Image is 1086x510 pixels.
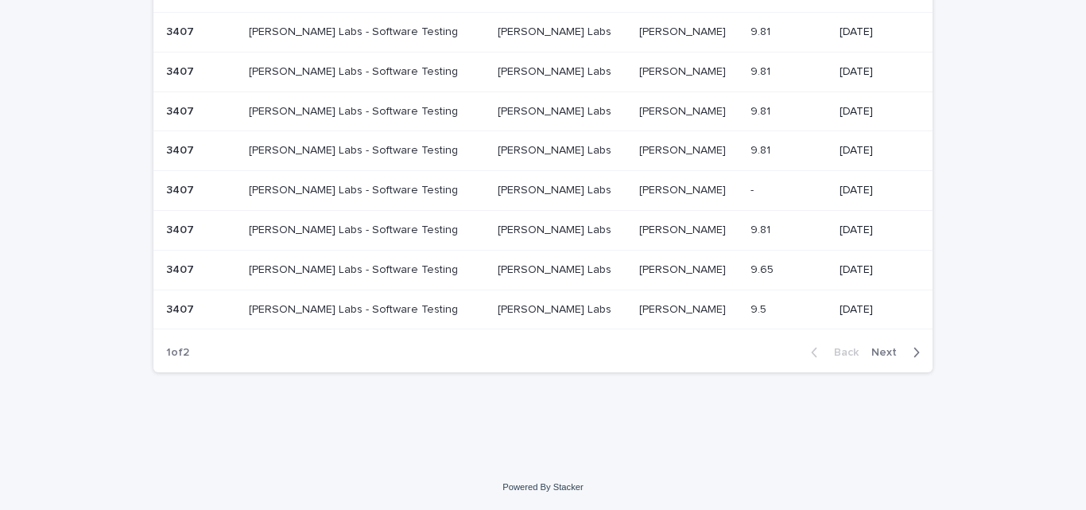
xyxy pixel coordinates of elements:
[840,65,907,79] p: [DATE]
[639,220,729,237] p: [PERSON_NAME]
[166,141,197,158] p: 3407
[498,62,615,79] p: [PERSON_NAME] Labs
[840,224,907,237] p: [DATE]
[840,184,907,197] p: [DATE]
[153,290,933,329] tr: 34073407 [PERSON_NAME] Labs - Software Testing[PERSON_NAME] Labs - Software Testing [PERSON_NAME]...
[639,62,729,79] p: [PERSON_NAME]
[798,345,865,360] button: Back
[502,482,583,492] a: Powered By Stacker
[751,260,777,277] p: 9.65
[249,300,461,317] p: [PERSON_NAME] Labs - Software Testing
[153,12,933,52] tr: 34073407 [PERSON_NAME] Labs - Software Testing[PERSON_NAME] Labs - Software Testing [PERSON_NAME]...
[166,22,197,39] p: 3407
[498,141,615,158] p: [PERSON_NAME] Labs
[249,141,461,158] p: [PERSON_NAME] Labs - Software Testing
[498,102,615,119] p: [PERSON_NAME] Labs
[153,52,933,91] tr: 34073407 [PERSON_NAME] Labs - Software Testing[PERSON_NAME] Labs - Software Testing [PERSON_NAME]...
[639,141,729,158] p: [PERSON_NAME]
[751,141,774,158] p: 9.81
[498,260,615,277] p: [PERSON_NAME] Labs
[865,345,933,360] button: Next
[166,260,197,277] p: 3407
[249,181,461,197] p: [PERSON_NAME] Labs - Software Testing
[166,62,197,79] p: 3407
[751,62,774,79] p: 9.81
[166,181,197,197] p: 3407
[249,62,461,79] p: [PERSON_NAME] Labs - Software Testing
[498,181,615,197] p: [PERSON_NAME] Labs
[751,102,774,119] p: 9.81
[751,181,757,197] p: -
[840,105,907,119] p: [DATE]
[249,22,461,39] p: [PERSON_NAME] Labs - Software Testing
[824,347,859,358] span: Back
[166,300,197,317] p: 3407
[871,347,906,358] span: Next
[153,333,202,372] p: 1 of 2
[639,22,729,39] p: [PERSON_NAME]
[249,220,461,237] p: [PERSON_NAME] Labs - Software Testing
[639,102,729,119] p: [PERSON_NAME]
[166,220,197,237] p: 3407
[639,300,729,317] p: [PERSON_NAME]
[498,22,615,39] p: [PERSON_NAME] Labs
[840,144,907,158] p: [DATE]
[166,102,197,119] p: 3407
[249,102,461,119] p: [PERSON_NAME] Labs - Software Testing
[751,22,774,39] p: 9.81
[751,220,774,237] p: 9.81
[249,260,461,277] p: [PERSON_NAME] Labs - Software Testing
[498,220,615,237] p: [PERSON_NAME] Labs
[840,25,907,39] p: [DATE]
[153,91,933,131] tr: 34073407 [PERSON_NAME] Labs - Software Testing[PERSON_NAME] Labs - Software Testing [PERSON_NAME]...
[498,300,615,317] p: [PERSON_NAME] Labs
[153,210,933,250] tr: 34073407 [PERSON_NAME] Labs - Software Testing[PERSON_NAME] Labs - Software Testing [PERSON_NAME]...
[639,260,729,277] p: [PERSON_NAME]
[639,181,729,197] p: [PERSON_NAME]
[153,250,933,290] tr: 34073407 [PERSON_NAME] Labs - Software Testing[PERSON_NAME] Labs - Software Testing [PERSON_NAME]...
[840,303,907,317] p: [DATE]
[751,300,770,317] p: 9.5
[840,263,907,277] p: [DATE]
[153,171,933,211] tr: 34073407 [PERSON_NAME] Labs - Software Testing[PERSON_NAME] Labs - Software Testing [PERSON_NAME]...
[153,131,933,171] tr: 34073407 [PERSON_NAME] Labs - Software Testing[PERSON_NAME] Labs - Software Testing [PERSON_NAME]...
